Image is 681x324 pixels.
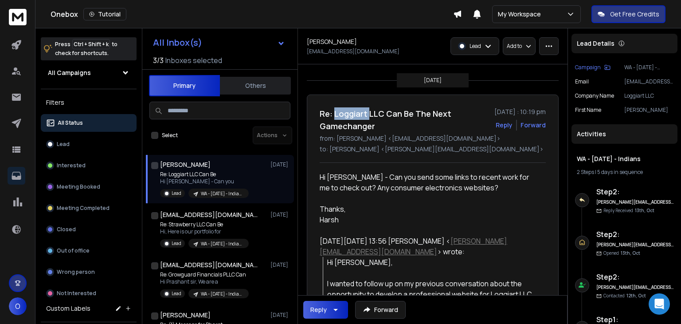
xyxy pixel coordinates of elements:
div: Activities [571,124,677,144]
div: Open Intercom Messenger [649,293,670,315]
p: [DATE] [270,261,290,269]
p: [EMAIL_ADDRESS][DOMAIN_NAME] [624,78,674,85]
h6: Step 2 : [596,186,674,197]
button: Reply [303,301,348,319]
p: [EMAIL_ADDRESS][DOMAIN_NAME] [307,48,399,55]
p: [DATE] [424,77,442,84]
h1: [PERSON_NAME] [160,311,211,320]
button: Lead [41,135,137,153]
button: Closed [41,221,137,238]
h1: [EMAIL_ADDRESS][DOMAIN_NAME] [160,261,258,269]
p: Lead Details [577,39,614,48]
p: Lead [172,240,181,247]
button: Reply [496,121,513,130]
button: Meeting Completed [41,199,137,217]
p: WA - [DATE] - Indians [201,190,243,197]
p: [DATE] : 10:19 pm [494,107,546,116]
p: Campaign [575,64,601,71]
p: WA - [DATE] - Indians [201,291,243,297]
div: | [577,169,672,176]
p: Lead [57,141,70,148]
p: Contacted [603,292,646,299]
button: Campaign [575,64,611,71]
span: 2 Steps [577,168,594,176]
p: Loggiart LLC [624,92,674,99]
h1: All Inbox(s) [153,38,202,47]
h1: WA - [DATE] - Indians [577,154,672,163]
span: 13th, Oct [621,250,640,256]
span: 3 / 3 [153,55,164,66]
button: Others [220,76,291,95]
span: 12th, Oct [626,292,646,299]
button: Primary [149,75,220,96]
p: Out of office [57,247,90,254]
p: WA - [DATE] - Indians [624,64,674,71]
button: Tutorial [83,8,126,20]
h6: [PERSON_NAME][EMAIL_ADDRESS][DOMAIN_NAME] [596,199,674,205]
p: Hi, Here is our portfolio for [160,228,249,235]
span: 5 days in sequence [597,168,643,176]
h6: Step 2 : [596,229,674,240]
h1: [PERSON_NAME] [307,37,357,46]
div: Harsh [320,214,539,225]
p: Interested [57,162,86,169]
p: Press to check for shortcuts. [55,40,117,58]
h3: Inboxes selected [165,55,222,66]
span: 13th, Oct [635,207,654,213]
div: Forward [521,121,546,130]
div: Reply [310,305,327,314]
p: Lead [470,43,481,50]
p: Not Interested [57,290,96,297]
div: Thanks, [320,204,539,214]
button: Get Free Credits [591,5,665,23]
p: [DATE] [270,312,290,319]
h1: Re: Loggiart LLC Can Be The Next Gamechanger [320,107,489,132]
h1: All Campaigns [48,68,91,77]
button: Meeting Booked [41,178,137,196]
p: Add to [507,43,522,50]
p: Wrong person [57,269,95,276]
p: Opened [603,250,640,257]
p: Closed [57,226,76,233]
p: Meeting Booked [57,183,100,190]
p: Meeting Completed [57,205,110,212]
p: Get Free Credits [610,10,659,19]
p: to: [PERSON_NAME] <[PERSON_NAME][EMAIL_ADDRESS][DOMAIN_NAME]> [320,145,546,154]
p: Re: Loggiart LLC Can Be [160,171,249,178]
div: Hi [PERSON_NAME] - Can you send some links to recent work for me to check out? Any consumer elect... [320,172,539,225]
button: All Inbox(s) [146,34,292,51]
button: All Campaigns [41,64,137,82]
h3: Filters [41,96,137,109]
p: Company Name [575,92,614,99]
p: Re: Strawberry LLC Can Be [160,221,249,228]
button: All Status [41,114,137,132]
label: Select [162,132,178,139]
button: Forward [355,301,406,319]
p: [DATE] [270,211,290,218]
p: Lead [172,190,181,197]
h1: [PERSON_NAME] [160,160,211,169]
p: from: [PERSON_NAME] <[EMAIL_ADDRESS][DOMAIN_NAME]> [320,134,546,143]
div: Onebox [51,8,453,20]
button: Interested [41,157,137,174]
h3: Custom Labels [46,304,90,313]
h6: Step 2 : [596,272,674,282]
p: Email [575,78,589,85]
button: Out of office [41,242,137,260]
p: [DATE] [270,161,290,168]
div: Hi [PERSON_NAME], [327,257,539,268]
div: I wanted to follow up on my previous conversation about the opportunity to develop a professional... [327,278,539,300]
button: O [9,297,27,315]
p: First Name [575,107,601,114]
h6: [PERSON_NAME][EMAIL_ADDRESS][DOMAIN_NAME] [596,284,674,291]
h6: [PERSON_NAME][EMAIL_ADDRESS][DOMAIN_NAME] [596,241,674,248]
p: Reply Received [603,207,654,214]
p: WA - [DATE] - Indians [201,241,243,247]
p: My Workspace [498,10,544,19]
div: [DATE][DATE] 13:56 [PERSON_NAME] < > wrote: [320,236,539,257]
p: [PERSON_NAME] [624,107,674,114]
button: Wrong person [41,263,137,281]
p: Hi Prashant sir, We are a [160,278,249,285]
